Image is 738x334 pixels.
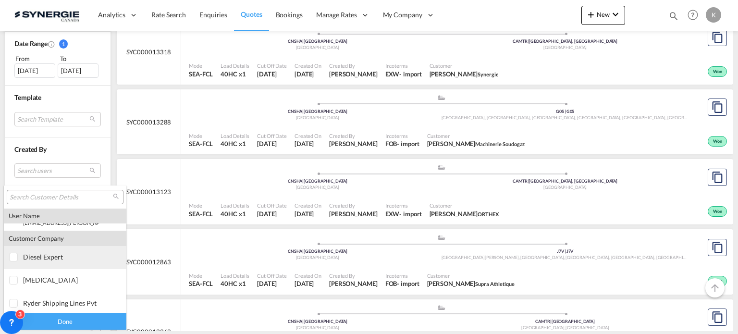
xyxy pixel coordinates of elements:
[23,253,98,261] div: diesel expert
[4,313,126,330] div: Done
[23,299,98,307] div: ryder shipping lines pvt
[112,193,120,200] md-icon: icon-magnify
[4,231,126,246] div: customer company
[23,276,98,284] div: talwin
[10,193,113,202] input: Search Customer Details
[4,208,126,223] div: user name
